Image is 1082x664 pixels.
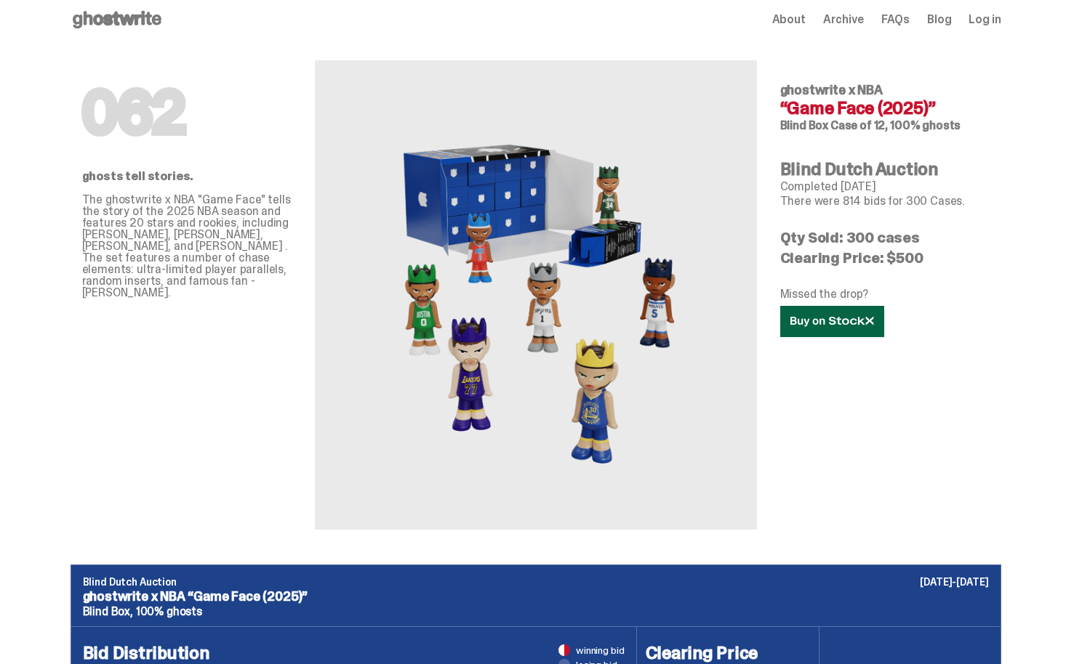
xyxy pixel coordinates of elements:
[780,100,990,117] h4: “Game Face (2025)”
[82,194,292,299] p: The ghostwrite x NBA "Game Face" tells the story of the 2025 NBA season and features 20 stars and...
[646,644,810,662] h4: Clearing Price
[376,95,696,495] img: NBA&ldquo;Game Face (2025)&rdquo;
[136,604,202,619] span: 100% ghosts
[576,645,624,655] span: winning bid
[772,14,806,25] a: About
[881,14,910,25] a: FAQs
[780,118,829,133] span: Blind Box
[83,590,989,603] p: ghostwrite x NBA “Game Face (2025)”
[780,288,990,300] p: Missed the drop?
[780,81,883,99] span: ghostwrite x NBA
[830,118,961,133] span: Case of 12, 100% ghosts
[927,14,951,25] a: Blog
[780,230,990,245] p: Qty Sold: 300 cases
[83,577,989,587] p: Blind Dutch Auction
[780,251,990,265] p: Clearing Price: $500
[780,181,990,193] p: Completed [DATE]
[82,84,292,142] h1: 062
[83,604,133,619] span: Blind Box,
[920,577,988,587] p: [DATE]-[DATE]
[82,171,292,182] p: ghosts tell stories.
[969,14,1001,25] a: Log in
[780,195,990,207] p: There were 814 bids for 300 Cases.
[780,161,990,178] h4: Blind Dutch Auction
[823,14,864,25] a: Archive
